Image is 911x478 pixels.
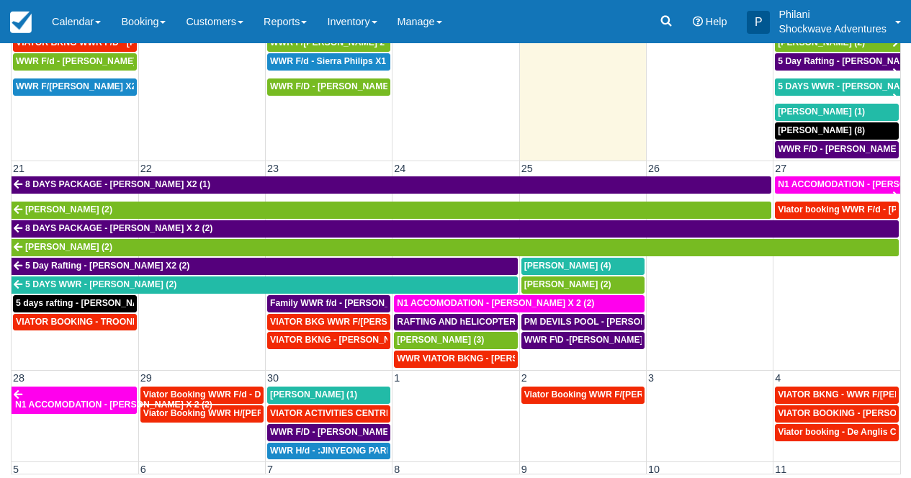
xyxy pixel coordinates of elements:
a: WWR F/d - Sierra Philips X1 (1) [267,53,390,71]
span: Family WWR f/d - [PERSON_NAME] X 4 (4) [270,298,447,308]
span: 6 [139,464,148,475]
a: [PERSON_NAME] (3) [394,332,517,349]
span: WWR H/d - :JINYEONG PARK X 4 (4) [270,446,421,456]
span: [PERSON_NAME] (2) [524,279,611,289]
span: 29 [139,372,153,384]
a: [PERSON_NAME] (2) [12,239,899,256]
a: WWR F/[PERSON_NAME] X2 (1) [13,78,137,96]
span: 21 [12,163,26,174]
a: RAFTING AND hELICOPTER PACKAGE - [PERSON_NAME] X1 (1) [394,314,517,331]
a: WWR VIATOR BKNG - [PERSON_NAME] 2 (2) [394,351,517,368]
a: [PERSON_NAME] (1) [775,104,899,121]
span: WWR F/d - [PERSON_NAME] X1 (1) [16,56,163,66]
span: Viator Booking WWR H/[PERSON_NAME] x2 (3) [143,408,342,418]
a: [PERSON_NAME] (8) [775,122,899,140]
span: 5 DAYS WWR - [PERSON_NAME] (2) [25,279,176,289]
span: VIATOR BOOKING - TROONBEECKX X 11 (11) [16,317,208,327]
span: 8 DAYS PACKAGE - [PERSON_NAME] X 2 (2) [25,223,212,233]
span: [PERSON_NAME] (2) [25,204,112,215]
a: Viator booking - De Anglis Cristiano X1 (1) [775,424,899,441]
a: Family WWR f/d - [PERSON_NAME] X 4 (4) [267,295,390,312]
span: 22 [139,163,153,174]
a: Viator Booking WWR H/[PERSON_NAME] x2 (3) [140,405,264,423]
a: 5 DAYS WWR - [PERSON_NAME] (2) [775,78,900,96]
span: 5 Day Rafting - [PERSON_NAME] X2 (2) [25,261,189,271]
a: VIATOR BOOKING - [PERSON_NAME] 2 (2) [775,405,899,423]
span: VIATOR BKNG - [PERSON_NAME] 2 (2) [270,335,434,345]
a: N1 ACCOMODATION - [PERSON_NAME] X 2 (2) [394,295,645,312]
span: WWR F\D -[PERSON_NAME] X2 (2) [524,335,670,345]
span: 9 [520,464,529,475]
span: Help [706,16,727,27]
a: 5 Day Rafting - [PERSON_NAME] X2 (2) [775,53,900,71]
span: 8 DAYS PACKAGE - [PERSON_NAME] X2 (1) [25,179,210,189]
a: VIATOR BKNG WWR F/D - [PERSON_NAME] X 1 (1) [13,35,137,52]
a: Viator booking WWR F/d - [PERSON_NAME] 3 (3) [775,202,899,219]
span: 10 [647,464,661,475]
a: 5 DAYS WWR - [PERSON_NAME] (2) [12,276,518,294]
a: VIATOR BKG WWR F/[PERSON_NAME] [PERSON_NAME] 2 (2) [267,314,390,331]
a: WWR F/d - [PERSON_NAME] X1 (1) [13,53,137,71]
span: WWR F/D - [PERSON_NAME] 4 (4) [270,81,412,91]
span: 1 [392,372,401,384]
span: 11 [773,464,788,475]
i: Help [693,17,703,27]
span: 28 [12,372,26,384]
a: Viator Booking WWR F/d - Duty [PERSON_NAME] 2 (2) [140,387,264,404]
span: WWR F/D - [PERSON_NAME] X 1 (1) [270,427,421,437]
a: WWR H/d - :JINYEONG PARK X 4 (4) [267,443,390,460]
span: [PERSON_NAME] (1) [270,389,357,400]
a: [PERSON_NAME] (2) [12,202,771,219]
span: 5 [12,464,20,475]
a: WWR F\D -[PERSON_NAME] X2 (2) [521,332,645,349]
a: [PERSON_NAME] (2) [775,35,900,52]
a: WWR F/D - [PERSON_NAME] X 1 (1) [267,424,390,441]
span: 2 [520,372,529,384]
span: 7 [266,464,274,475]
a: 5 days rafting - [PERSON_NAME] (1) [13,295,137,312]
span: 3 [647,372,655,384]
span: WWR F/d - Sierra Philips X1 (1) [270,56,399,66]
span: [PERSON_NAME] (8) [778,125,865,135]
span: 23 [266,163,280,174]
span: 30 [266,372,280,384]
span: N1 ACCOMODATION - [PERSON_NAME] X 2 (2) [15,400,212,410]
a: 5 Day Rafting - [PERSON_NAME] X2 (2) [12,258,518,275]
a: 8 DAYS PACKAGE - [PERSON_NAME] X2 (1) [12,176,771,194]
a: VIATOR BKNG - [PERSON_NAME] 2 (2) [267,332,390,349]
a: PM DEVILS POOL - [PERSON_NAME] X 2 (2) [521,314,645,331]
a: [PERSON_NAME] (4) [521,258,645,275]
span: 27 [773,163,788,174]
span: [PERSON_NAME] (4) [524,261,611,271]
a: WWR F/D - [PERSON_NAME] 4 (4) [267,78,390,96]
span: WWR F/[PERSON_NAME] X2 (1) [16,81,150,91]
span: [PERSON_NAME] (3) [397,335,484,345]
span: [PERSON_NAME] (2) [25,242,112,252]
a: N1 ACCOMODATION - [PERSON_NAME] X 2 (2) [12,387,137,414]
a: Viator Booking WWR F/[PERSON_NAME] X 2 (2) [521,387,645,404]
span: 8 [392,464,401,475]
a: WWR F/D - [PERSON_NAME] X 1 (1) [775,141,899,158]
span: Viator Booking WWR F/d - Duty [PERSON_NAME] 2 (2) [143,389,372,400]
a: VIATOR ACTIVITIES CENTRE WWR - [PERSON_NAME] X 1 (1) [267,405,390,423]
span: 4 [773,372,782,384]
div: P [747,11,770,34]
span: 5 days rafting - [PERSON_NAME] (1) [16,298,168,308]
a: VIATOR BKNG - WWR F/[PERSON_NAME] 3 (3) [775,387,899,404]
p: Shockwave Adventures [778,22,887,36]
span: Viator Booking WWR F/[PERSON_NAME] X 2 (2) [524,389,725,400]
span: WWR VIATOR BKNG - [PERSON_NAME] 2 (2) [397,353,585,364]
span: RAFTING AND hELICOPTER PACKAGE - [PERSON_NAME] X1 (1) [397,317,670,327]
a: VIATOR BOOKING - TROONBEECKX X 11 (11) [13,314,137,331]
a: 8 DAYS PACKAGE - [PERSON_NAME] X 2 (2) [12,220,899,238]
span: PM DEVILS POOL - [PERSON_NAME] X 2 (2) [524,317,709,327]
span: VIATOR BKG WWR F/[PERSON_NAME] [PERSON_NAME] 2 (2) [270,317,531,327]
a: WWR F/[PERSON_NAME] 2 (2) [267,35,390,52]
a: N1 ACCOMODATION - [PERSON_NAME] X 2 (2) [775,176,900,194]
span: 25 [520,163,534,174]
span: VIATOR ACTIVITIES CENTRE WWR - [PERSON_NAME] X 1 (1) [270,408,528,418]
span: N1 ACCOMODATION - [PERSON_NAME] X 2 (2) [397,298,594,308]
img: checkfront-main-nav-mini-logo.png [10,12,32,33]
span: 26 [647,163,661,174]
p: Philani [778,7,887,22]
